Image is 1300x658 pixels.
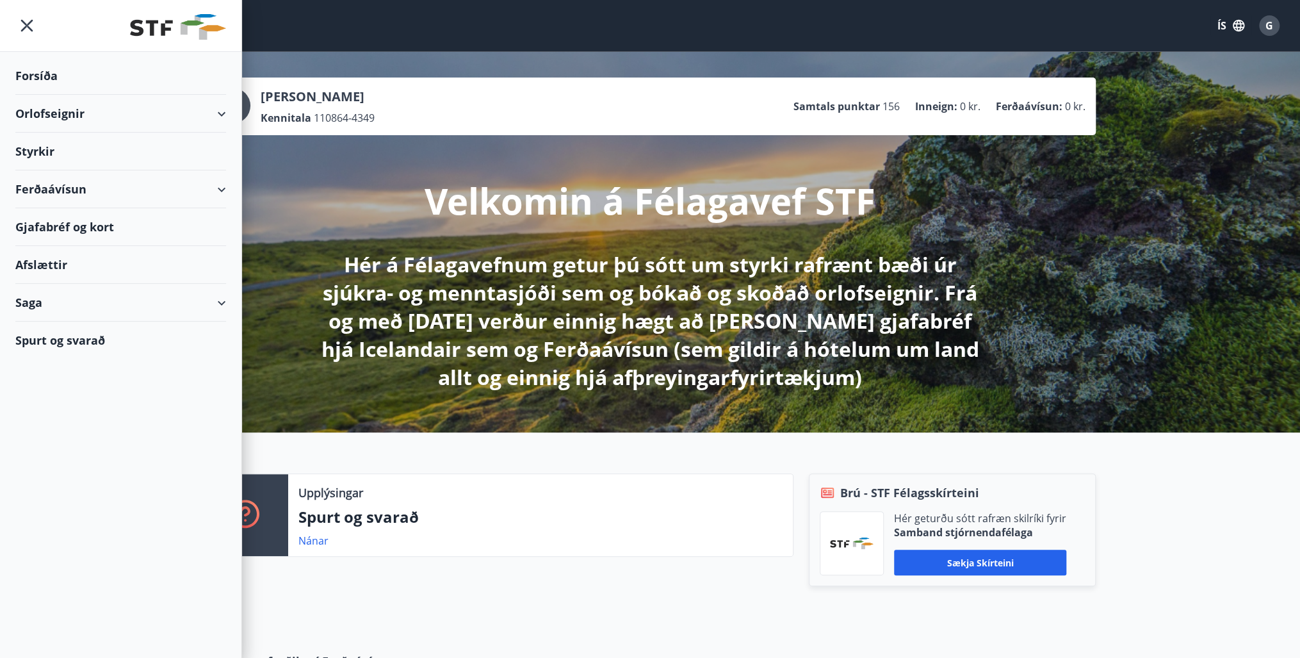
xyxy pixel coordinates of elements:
div: Orlofseignir [15,95,226,133]
span: G [1265,19,1273,33]
div: Gjafabréf og kort [15,208,226,246]
p: Hér geturðu sótt rafræn skilríki fyrir [894,511,1066,525]
p: Kennitala [261,111,311,125]
p: Hér á Félagavefnum getur þú sótt um styrki rafrænt bæði úr sjúkra- og menntasjóði sem og bókað og... [312,251,988,391]
button: ÍS [1210,14,1251,37]
span: 110864-4349 [314,111,375,125]
button: G [1254,10,1285,41]
p: Velkomin á Félagavef STF [425,176,875,225]
span: Brú - STF Félagsskírteini [840,484,979,501]
a: Nánar [298,534,329,548]
span: 156 [882,99,900,113]
div: Ferðaávísun [15,170,226,208]
div: Saga [15,284,226,322]
p: [PERSON_NAME] [261,88,375,106]
div: Afslættir [15,246,226,284]
button: menu [15,14,38,37]
img: union_logo [130,14,226,40]
span: 0 kr. [960,99,980,113]
p: Inneign : [915,99,957,113]
p: Ferðaávísun : [996,99,1062,113]
p: Samtals punktar [793,99,880,113]
button: Sækja skírteini [894,550,1066,575]
div: Styrkir [15,133,226,170]
p: Spurt og svarað [298,506,783,528]
span: 0 kr. [1065,99,1085,113]
div: Spurt og svarað [15,322,226,359]
p: Upplýsingar [298,484,363,501]
div: Forsíða [15,57,226,95]
img: vjCaq2fThgY3EUYqSgpjEiBg6WP39ov69hlhuPVN.png [830,538,873,549]
p: Samband stjórnendafélaga [894,525,1066,539]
